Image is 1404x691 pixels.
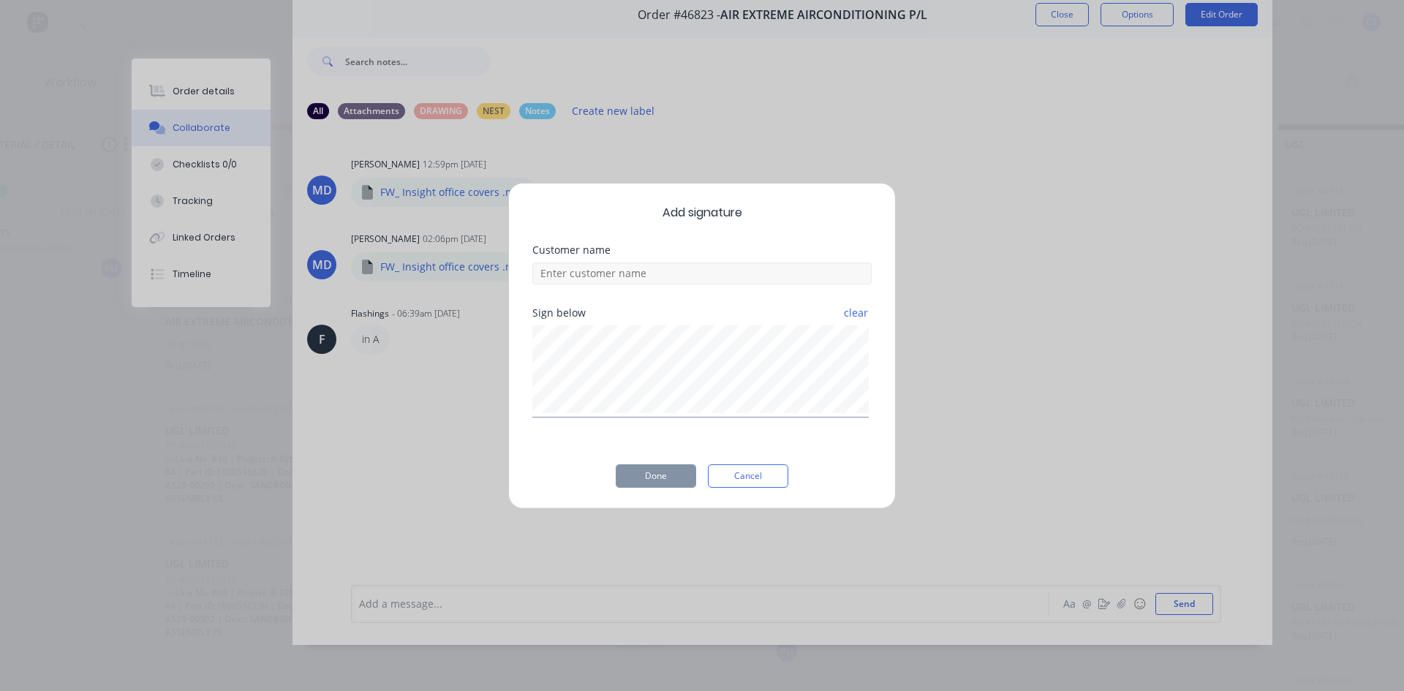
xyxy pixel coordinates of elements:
button: Cancel [708,464,788,488]
button: clear [843,300,869,326]
input: Enter customer name [532,263,872,284]
button: Done [616,464,696,488]
div: Customer name [532,245,872,255]
span: Add signature [532,204,872,222]
div: Sign below [532,308,872,318]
